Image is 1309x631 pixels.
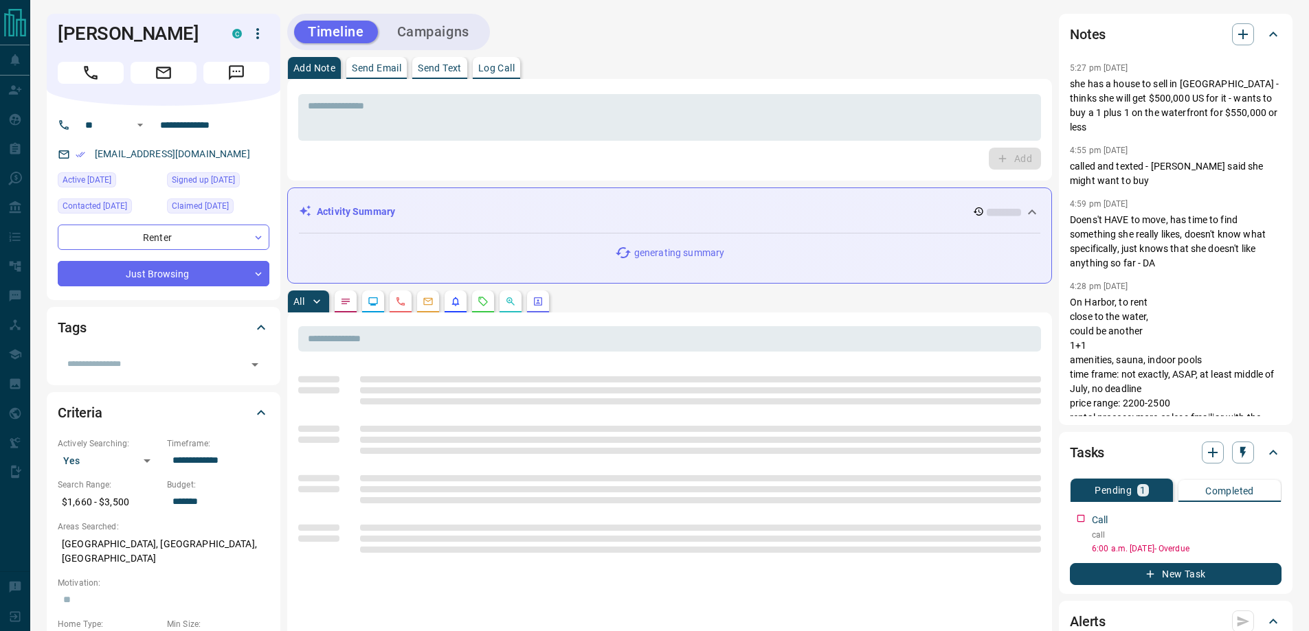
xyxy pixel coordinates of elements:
[294,21,378,43] button: Timeline
[95,148,250,159] a: [EMAIL_ADDRESS][DOMAIN_NAME]
[1070,436,1282,469] div: Tasks
[167,172,269,192] div: Sun Jun 22 2025
[245,355,265,374] button: Open
[505,296,516,307] svg: Opportunities
[167,618,269,630] p: Min Size:
[167,437,269,450] p: Timeframe:
[58,520,269,533] p: Areas Searched:
[478,296,489,307] svg: Requests
[58,618,160,630] p: Home Type:
[167,198,269,218] div: Sun Jun 22 2025
[58,479,160,491] p: Search Range:
[634,246,724,260] p: generating summary
[1070,23,1106,45] h2: Notes
[450,296,461,307] svg: Listing Alerts
[1092,542,1282,555] p: 6:00 a.m. [DATE] - Overdue
[423,296,434,307] svg: Emails
[1070,213,1282,271] p: Doens't HAVE to move, has time to find something she really likes, doesn't know what specifically...
[63,173,111,187] span: Active [DATE]
[418,63,462,73] p: Send Text
[293,297,304,306] p: All
[1070,63,1128,73] p: 5:27 pm [DATE]
[395,296,406,307] svg: Calls
[383,21,483,43] button: Campaigns
[352,63,401,73] p: Send Email
[58,172,160,192] div: Sat Sep 13 2025
[1070,159,1282,188] p: called and texted - [PERSON_NAME] said she might want to buy
[58,533,269,570] p: [GEOGRAPHIC_DATA], [GEOGRAPHIC_DATA], [GEOGRAPHIC_DATA]
[1092,513,1108,527] p: Call
[167,479,269,491] p: Budget:
[299,199,1040,225] div: Activity Summary
[58,317,86,339] h2: Tags
[368,296,379,307] svg: Lead Browsing Activity
[1070,441,1104,463] h2: Tasks
[172,173,235,187] span: Signed up [DATE]
[76,150,85,159] svg: Email Verified
[1070,18,1282,51] div: Notes
[340,296,351,307] svg: Notes
[533,296,544,307] svg: Agent Actions
[58,396,269,429] div: Criteria
[58,577,269,589] p: Motivation:
[1095,485,1132,495] p: Pending
[1205,486,1254,496] p: Completed
[58,261,269,286] div: Just Browsing
[58,437,160,450] p: Actively Searching:
[172,199,229,213] span: Claimed [DATE]
[132,117,148,133] button: Open
[232,29,242,38] div: condos.ca
[1140,485,1145,495] p: 1
[58,450,160,472] div: Yes
[1070,199,1128,209] p: 4:59 pm [DATE]
[203,62,269,84] span: Message
[58,491,160,514] p: $1,660 - $3,500
[1070,282,1128,291] p: 4:28 pm [DATE]
[293,63,335,73] p: Add Note
[478,63,515,73] p: Log Call
[58,198,160,218] div: Wed Sep 10 2025
[58,311,269,344] div: Tags
[1070,563,1282,585] button: New Task
[1070,146,1128,155] p: 4:55 pm [DATE]
[58,23,212,45] h1: [PERSON_NAME]
[131,62,197,84] span: Email
[1070,77,1282,135] p: she has a house to sell in [GEOGRAPHIC_DATA] - thinks she will get $500,000 US for it - wants to ...
[1092,529,1282,541] p: call
[317,205,395,219] p: Activity Summary
[58,225,269,250] div: Renter
[1070,295,1282,468] p: On Harbor, to rent close to the water, could be another 1+1 amenities, sauna, indoor pools time f...
[63,199,127,213] span: Contacted [DATE]
[58,402,102,424] h2: Criteria
[58,62,124,84] span: Call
